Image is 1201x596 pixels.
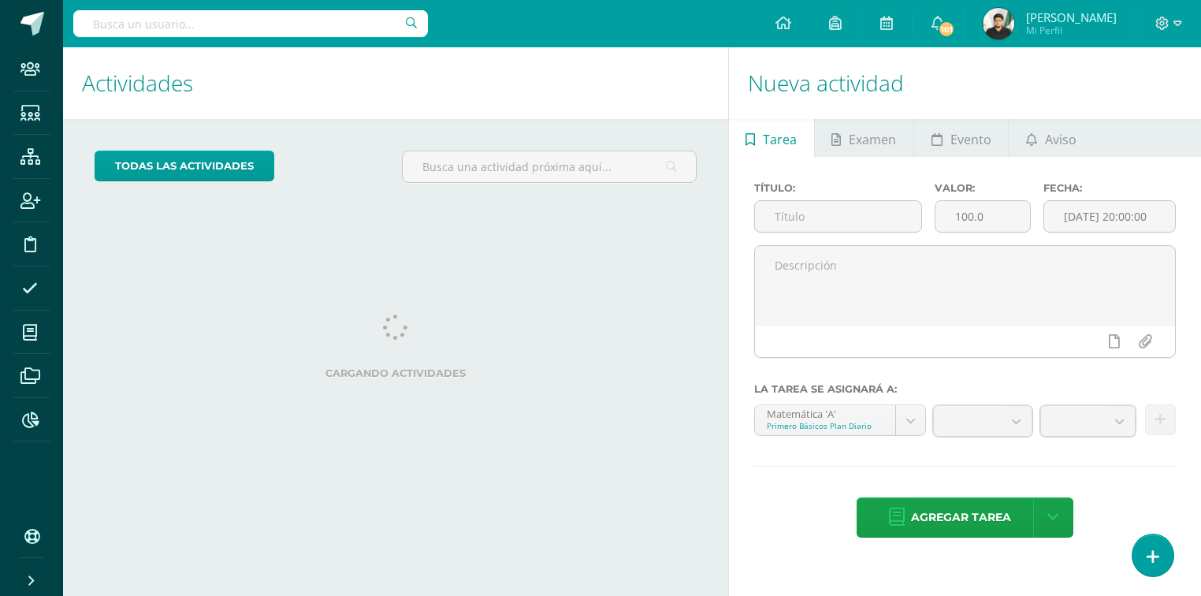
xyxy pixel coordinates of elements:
h1: Nueva actividad [748,47,1182,119]
input: Título [755,201,922,232]
img: 333b0b311e30b8d47132d334b2cfd205.png [983,8,1014,39]
span: Examen [849,121,896,158]
a: Aviso [1009,119,1093,157]
input: Busca un usuario... [73,10,428,37]
input: Fecha de entrega [1044,201,1175,232]
label: La tarea se asignará a: [754,383,1176,395]
input: Puntos máximos [935,201,1030,232]
a: Tarea [729,119,814,157]
a: Examen [815,119,913,157]
label: Valor: [935,182,1031,194]
span: Agregar tarea [911,498,1011,537]
span: Aviso [1045,121,1076,158]
label: Título: [754,182,923,194]
h1: Actividades [82,47,709,119]
div: Matemática 'A' [767,405,883,420]
div: Primero Básicos Plan Diario [767,420,883,431]
input: Busca una actividad próxima aquí... [403,151,696,182]
label: Cargando actividades [95,367,697,379]
label: Fecha: [1043,182,1176,194]
a: Evento [914,119,1008,157]
a: Matemática 'A'Primero Básicos Plan Diario [755,405,925,435]
span: [PERSON_NAME] [1026,9,1117,25]
span: Tarea [763,121,797,158]
span: 101 [938,20,955,38]
a: todas las Actividades [95,151,274,181]
span: Evento [950,121,991,158]
span: Mi Perfil [1026,24,1117,37]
